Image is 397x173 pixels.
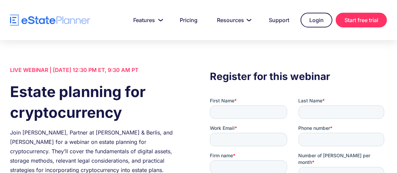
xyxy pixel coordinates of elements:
a: Start free trial [336,13,387,27]
div: LIVE WEBINAR | [DATE] 12:30 PM ET, 9:30 AM PT [10,65,187,75]
h1: Estate planning for cryptocurrency [10,81,187,123]
h3: Register for this webinar [210,69,387,84]
a: Features [125,13,168,27]
a: Pricing [172,13,206,27]
a: Resources [209,13,257,27]
a: Login [301,13,332,27]
a: home [10,14,90,26]
a: Support [261,13,297,27]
